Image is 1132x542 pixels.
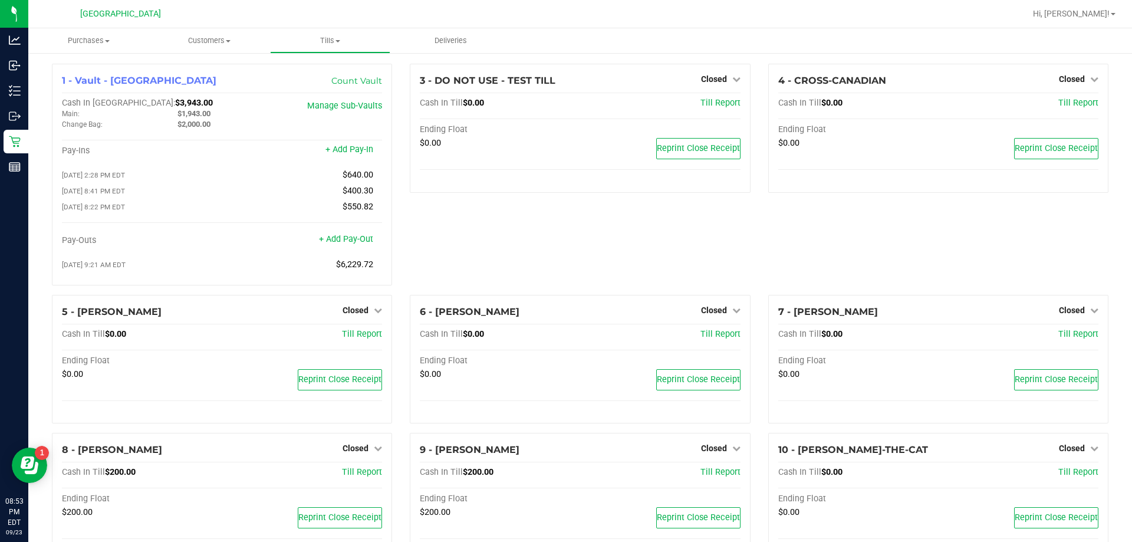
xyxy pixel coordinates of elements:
span: Cash In Till [778,329,821,339]
span: Tills [271,35,390,46]
a: + Add Pay-In [325,144,373,155]
span: Closed [1059,444,1085,453]
span: $6,229.72 [336,259,373,270]
span: $3,943.00 [175,98,213,108]
span: [DATE] 8:22 PM EDT [62,203,125,211]
inline-svg: Outbound [9,110,21,122]
button: Reprint Close Receipt [656,507,741,528]
a: Till Report [1058,329,1098,339]
span: $0.00 [821,329,843,339]
span: Customers [150,35,269,46]
button: Reprint Close Receipt [298,369,382,390]
a: Till Report [700,329,741,339]
span: Closed [701,444,727,453]
div: Ending Float [420,356,580,366]
span: 3 - DO NOT USE - TEST TILL [420,75,555,86]
span: [DATE] 9:21 AM EDT [62,261,126,269]
span: $640.00 [343,170,373,180]
a: Till Report [342,467,382,477]
span: Reprint Close Receipt [657,513,740,523]
inline-svg: Retail [9,136,21,147]
iframe: Resource center unread badge [35,446,49,460]
a: + Add Pay-Out [319,234,373,244]
span: Change Bag: [62,120,103,129]
span: [DATE] 8:41 PM EDT [62,187,125,195]
span: 1 - Vault - [GEOGRAPHIC_DATA] [62,75,216,86]
span: $0.00 [420,138,441,148]
a: Till Report [1058,467,1098,477]
span: Closed [701,306,727,315]
button: Reprint Close Receipt [1014,507,1098,528]
p: 08:53 PM EDT [5,496,23,528]
span: Closed [701,74,727,84]
a: Till Report [342,329,382,339]
inline-svg: Reports [9,161,21,173]
span: [GEOGRAPHIC_DATA] [80,9,161,19]
span: $2,000.00 [177,120,210,129]
a: Purchases [28,28,149,53]
span: Purchases [28,35,149,46]
span: $0.00 [420,369,441,379]
span: Closed [343,444,368,453]
span: $200.00 [463,467,493,477]
span: Closed [343,306,368,315]
span: $200.00 [62,507,93,517]
a: Manage Sub-Vaults [307,101,382,111]
span: $0.00 [821,98,843,108]
button: Reprint Close Receipt [656,138,741,159]
div: Ending Float [62,356,222,366]
span: Cash In Till [62,467,105,477]
div: Ending Float [420,494,580,504]
span: 4 - CROSS-CANADIAN [778,75,886,86]
span: $1,943.00 [177,109,210,118]
div: Pay-Outs [62,235,222,246]
a: Deliveries [390,28,511,53]
inline-svg: Inbound [9,60,21,71]
span: Till Report [700,467,741,477]
span: $550.82 [343,202,373,212]
span: Reprint Close Receipt [1015,143,1098,153]
div: Ending Float [62,494,222,504]
div: Ending Float [778,356,939,366]
span: $400.30 [343,186,373,196]
span: Reprint Close Receipt [298,375,381,385]
div: Ending Float [778,494,939,504]
a: Customers [149,28,270,53]
button: Reprint Close Receipt [656,369,741,390]
span: Main: [62,110,80,118]
span: $0.00 [105,329,126,339]
div: Ending Float [778,124,939,135]
span: $0.00 [778,507,799,517]
span: $0.00 [62,369,83,379]
span: Cash In [GEOGRAPHIC_DATA]: [62,98,175,108]
a: Tills [270,28,391,53]
span: $0.00 [778,138,799,148]
span: $0.00 [778,369,799,379]
span: 6 - [PERSON_NAME] [420,306,519,317]
span: Reprint Close Receipt [657,375,740,385]
span: Closed [1059,74,1085,84]
span: 7 - [PERSON_NAME] [778,306,878,317]
span: Cash In Till [778,467,821,477]
span: $0.00 [821,467,843,477]
button: Reprint Close Receipt [298,507,382,528]
span: Deliveries [419,35,483,46]
span: Reprint Close Receipt [298,513,381,523]
p: 09/23 [5,528,23,537]
div: Pay-Ins [62,146,222,156]
inline-svg: Analytics [9,34,21,46]
a: Till Report [700,98,741,108]
span: 9 - [PERSON_NAME] [420,444,519,455]
span: Closed [1059,306,1085,315]
span: Cash In Till [778,98,821,108]
span: Hi, [PERSON_NAME]! [1033,9,1110,18]
inline-svg: Inventory [9,85,21,97]
span: Reprint Close Receipt [657,143,740,153]
span: Till Report [1058,98,1098,108]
